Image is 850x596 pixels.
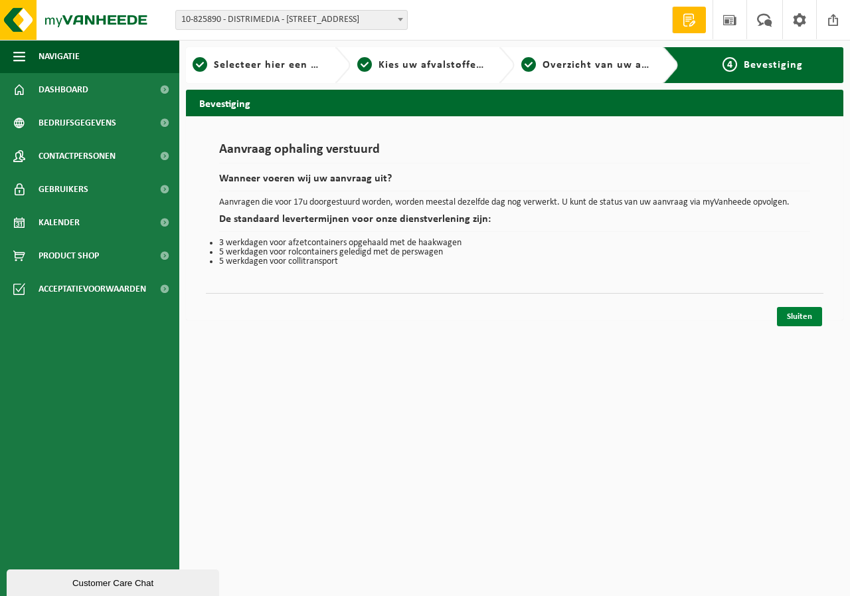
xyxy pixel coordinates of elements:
span: 2 [357,57,372,72]
a: 1Selecteer hier een vestiging [193,57,324,73]
iframe: chat widget [7,567,222,596]
a: Sluiten [777,307,822,326]
a: 2Kies uw afvalstoffen en recipiënten [357,57,489,73]
li: 3 werkdagen voor afzetcontainers opgehaald met de haakwagen [219,239,810,248]
span: 10-825890 - DISTRIMEDIA - 8700 TIELT, MEULEBEEKSESTEENWEG 20 [176,11,407,29]
span: Contactpersonen [39,140,116,173]
span: 10-825890 - DISTRIMEDIA - 8700 TIELT, MEULEBEEKSESTEENWEG 20 [175,10,408,30]
span: Acceptatievoorwaarden [39,272,146,306]
p: Aanvragen die voor 17u doorgestuurd worden, worden meestal dezelfde dag nog verwerkt. U kunt de s... [219,198,810,207]
h2: Wanneer voeren wij uw aanvraag uit? [219,173,810,191]
span: Overzicht van uw aanvraag [543,60,683,70]
span: Kies uw afvalstoffen en recipiënten [379,60,561,70]
span: 4 [722,57,737,72]
span: Bevestiging [744,60,803,70]
span: 3 [521,57,536,72]
li: 5 werkdagen voor collitransport [219,257,810,266]
span: Selecteer hier een vestiging [214,60,357,70]
span: Product Shop [39,239,99,272]
span: Kalender [39,206,80,239]
h1: Aanvraag ophaling verstuurd [219,143,810,163]
span: Gebruikers [39,173,88,206]
h2: De standaard levertermijnen voor onze dienstverlening zijn: [219,214,810,232]
span: Dashboard [39,73,88,106]
a: 3Overzicht van uw aanvraag [521,57,653,73]
span: 1 [193,57,207,72]
span: Navigatie [39,40,80,73]
span: Bedrijfsgegevens [39,106,116,140]
li: 5 werkdagen voor rolcontainers geledigd met de perswagen [219,248,810,257]
h2: Bevestiging [186,90,843,116]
